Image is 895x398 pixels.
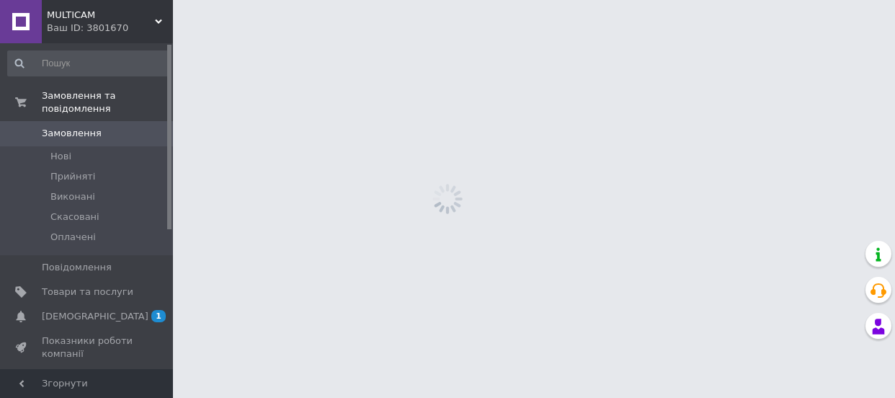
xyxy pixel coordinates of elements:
span: Замовлення та повідомлення [42,89,173,115]
span: 1 [151,310,166,322]
span: MULTICAM [47,9,155,22]
input: Пошук [7,50,169,76]
span: Оплачені [50,231,96,244]
span: Прийняті [50,170,95,183]
span: Нові [50,150,71,163]
span: Повідомлення [42,261,112,274]
span: Скасовані [50,211,99,224]
span: Показники роботи компанії [42,335,133,361]
span: Виконані [50,190,95,203]
div: Ваш ID: 3801670 [47,22,173,35]
span: [DEMOGRAPHIC_DATA] [42,310,148,323]
span: Товари та послуги [42,286,133,298]
span: Замовлення [42,127,102,140]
